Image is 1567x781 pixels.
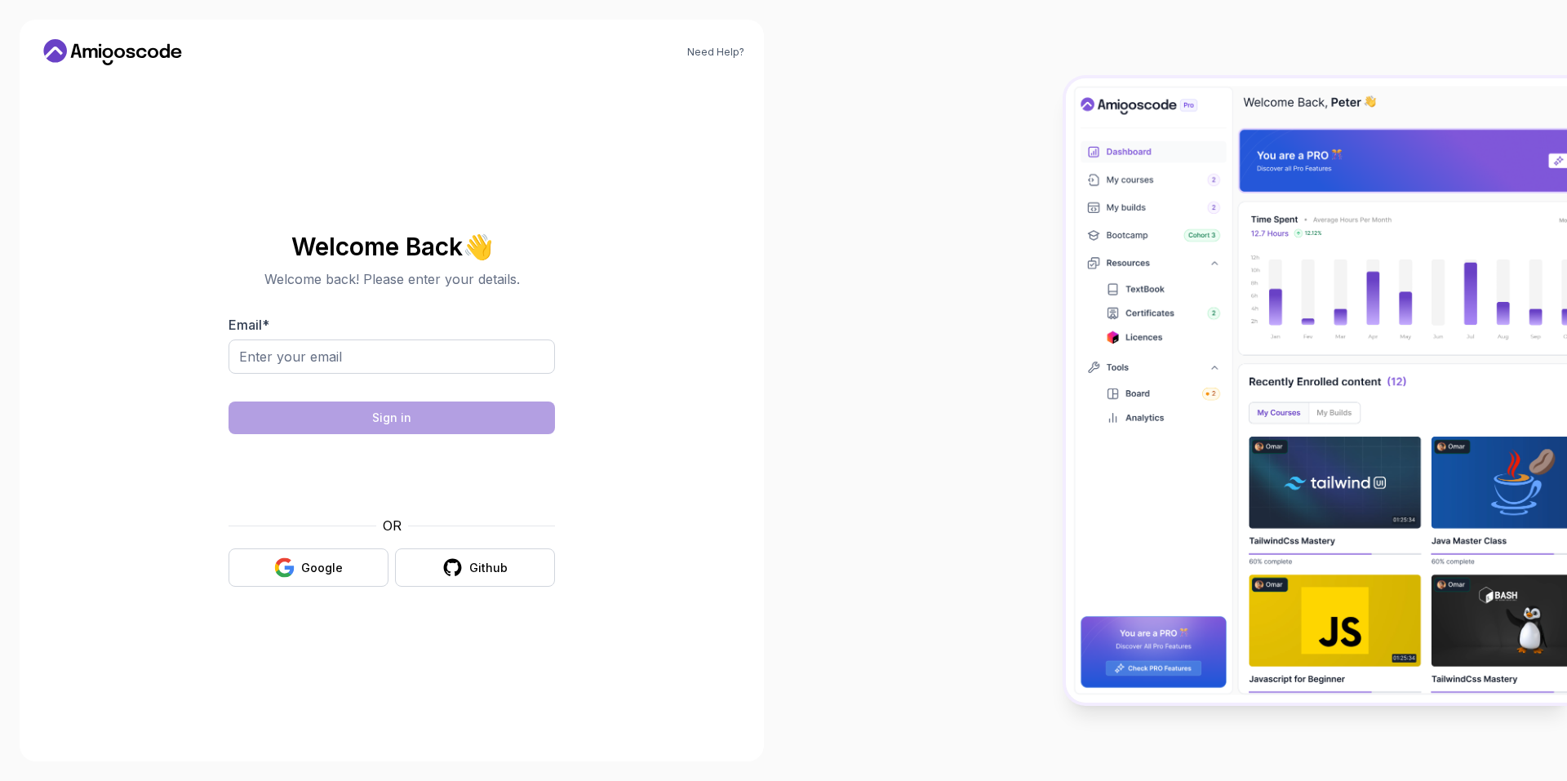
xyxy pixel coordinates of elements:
[1066,78,1567,703] img: Amigoscode Dashboard
[687,46,744,59] a: Need Help?
[269,444,515,506] iframe: A hCaptcha biztonsági kihívás jelölőnégyzetét tartalmazó widget
[469,560,508,576] div: Github
[372,410,411,426] div: Sign in
[459,228,499,264] span: 👋
[301,560,343,576] div: Google
[229,548,388,587] button: Google
[229,402,555,434] button: Sign in
[383,516,402,535] p: OR
[39,39,186,65] a: Home link
[395,548,555,587] button: Github
[229,233,555,260] h2: Welcome Back
[229,269,555,289] p: Welcome back! Please enter your details.
[229,317,269,333] label: Email *
[229,339,555,374] input: Enter your email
